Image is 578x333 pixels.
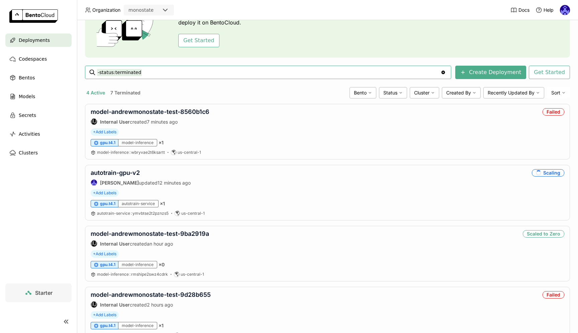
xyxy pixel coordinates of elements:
[379,87,407,98] div: Status
[510,7,529,13] a: Docs
[543,291,564,298] div: Failed
[159,262,165,268] span: × 0
[532,169,564,177] div: Scaling
[523,230,564,238] div: Scaled to Zero
[97,67,441,78] input: Search
[414,90,429,96] span: Cluster
[85,88,106,97] button: 4 Active
[128,7,154,13] div: monostate
[91,108,209,115] a: model-andrewmonostate-test-8560b1c6
[410,87,439,98] div: Cluster
[19,74,35,82] span: Bentos
[181,211,205,216] span: us-central-1
[5,283,72,302] a: Starter
[5,127,72,141] a: Activities
[19,36,50,44] span: Deployments
[19,130,40,138] span: Activities
[131,211,132,216] span: :
[97,272,168,277] span: model-inference rmshipe2swz4cdrk
[129,272,130,277] span: :
[100,302,130,308] strong: Internal User
[91,169,140,176] a: autotrain-gpu-v2
[97,211,169,216] span: autotrain-service ymvbtse2t2pznzs5
[483,87,544,98] div: Recently Updated By
[91,189,119,197] span: +Add Labels
[91,240,209,247] div: created
[536,170,541,176] i: loading
[118,261,157,268] div: model-inference
[109,88,142,97] button: 7 Terminated
[159,323,164,329] span: × 1
[35,289,53,296] span: Starter
[536,7,554,13] div: Help
[91,301,211,308] div: created
[19,55,47,63] span: Codespaces
[446,90,471,96] span: Created By
[5,71,72,84] a: Bentos
[129,150,130,155] span: :
[91,230,209,237] a: model-andrewmonostate-test-9ba2919a
[97,150,165,155] a: model-inference:wbryvae2t6ksartt
[97,211,169,216] a: autotrain-service:ymvbtse2t2pznzs5
[147,241,173,247] span: an hour ago
[354,90,367,96] span: Bento
[91,118,209,125] div: created
[91,311,119,319] span: +Add Labels
[91,291,211,298] a: model-andrewmonostate-test-9d28b655
[100,262,115,267] span: gpu.t4.1
[5,34,72,47] a: Deployments
[118,322,157,329] div: model-inference
[100,140,115,145] span: gpu.t4.1
[19,111,36,119] span: Secrets
[91,301,97,308] div: Internal User
[100,323,115,328] span: gpu.t4.1
[551,90,560,96] span: Sort
[455,66,526,79] button: Create Deployment
[178,150,201,155] span: us-central-1
[91,179,191,186] div: updated
[529,66,570,79] button: Get Started
[5,146,72,159] a: Clusters
[19,92,35,101] span: Models
[181,272,204,277] span: us-central-1
[91,128,119,136] span: +Add Labels
[147,119,178,125] span: 7 minutes ago
[544,7,554,13] span: Help
[91,241,97,247] div: IU
[91,118,97,125] div: Internal User
[159,140,164,146] span: × 1
[91,180,97,186] img: Andrew correa
[97,150,165,155] span: model-inference wbryvae2t6ksartt
[350,87,376,98] div: Bento
[100,201,115,206] span: gpu.t4.1
[100,180,139,186] strong: [PERSON_NAME]
[442,87,481,98] div: Created By
[547,87,570,98] div: Sort
[5,109,72,122] a: Secrets
[92,7,120,13] span: Organization
[91,240,97,247] div: Internal User
[441,70,446,75] svg: Clear value
[91,250,119,258] span: +Add Labels
[383,90,397,96] span: Status
[518,7,529,13] span: Docs
[488,90,535,96] span: Recently Updated By
[158,180,191,186] span: 12 minutes ago
[178,34,219,47] button: Get Started
[97,272,168,277] a: model-inference:rmshipe2swz4cdrk
[5,90,72,103] a: Models
[19,149,38,157] span: Clusters
[100,241,130,247] strong: Internal User
[154,7,155,14] input: Selected monostate.
[5,52,72,66] a: Codespaces
[91,119,97,125] div: IU
[9,9,58,23] img: logo
[100,119,130,125] strong: Internal User
[560,5,570,15] img: Andrew correa
[147,302,173,308] span: 2 hours ago
[118,139,157,146] div: model-inference
[118,200,159,207] div: autotrain-service
[160,201,165,207] span: × 1
[91,302,97,308] div: IU
[543,108,564,116] div: Failed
